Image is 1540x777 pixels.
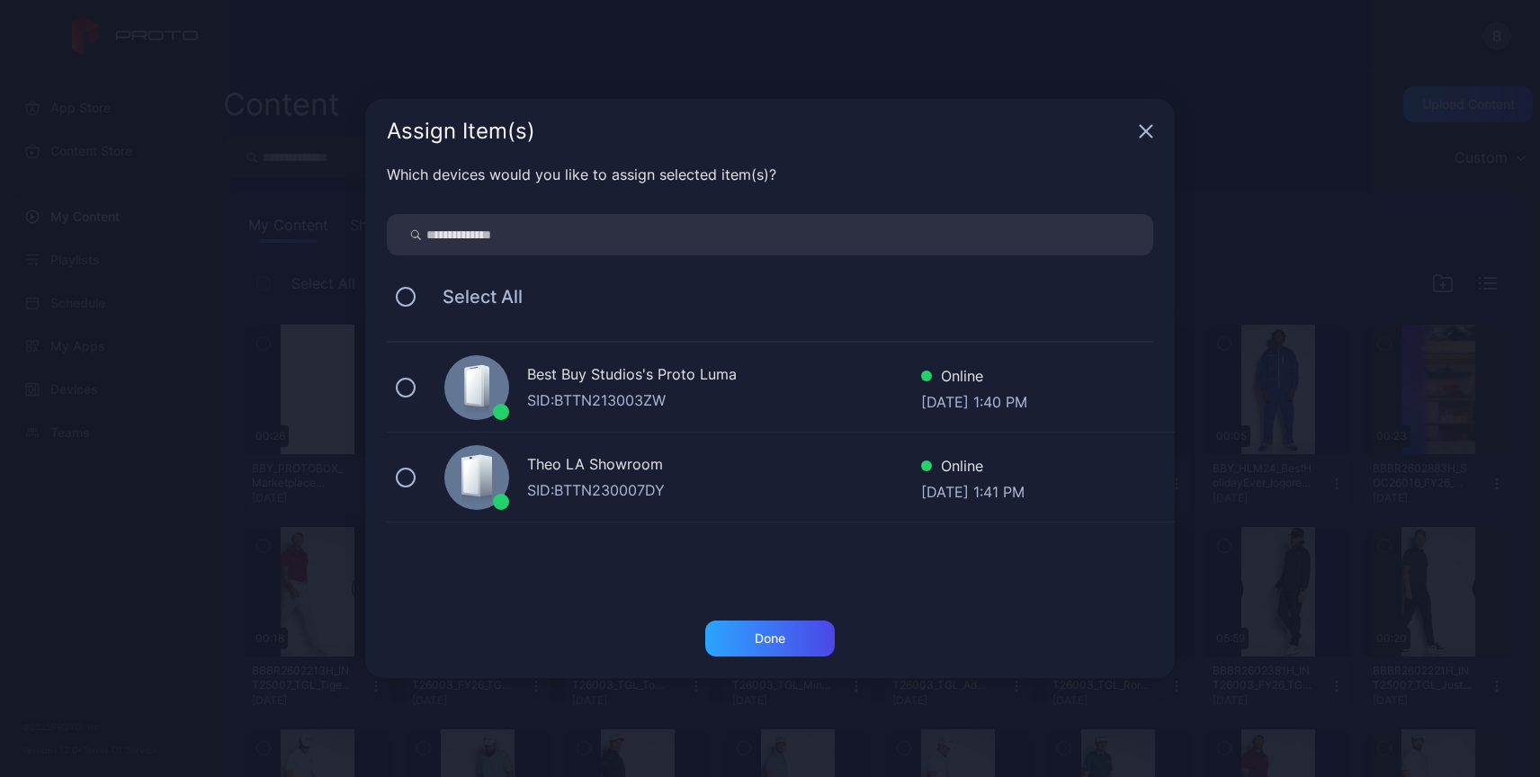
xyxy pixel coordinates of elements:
div: Assign Item(s) [387,121,1132,142]
div: Online [921,365,1027,391]
button: Done [705,621,835,656]
div: Which devices would you like to assign selected item(s)? [387,164,1153,185]
div: Theo LA Showroom [527,453,921,479]
div: SID: BTTN213003ZW [527,389,921,411]
div: Best Buy Studios's Proto Luma [527,363,921,389]
span: Select All [425,286,523,308]
div: [DATE] 1:41 PM [921,481,1025,499]
div: SID: BTTN230007DY [527,479,921,501]
div: Done [755,631,785,646]
div: Online [921,455,1025,481]
div: [DATE] 1:40 PM [921,391,1027,409]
